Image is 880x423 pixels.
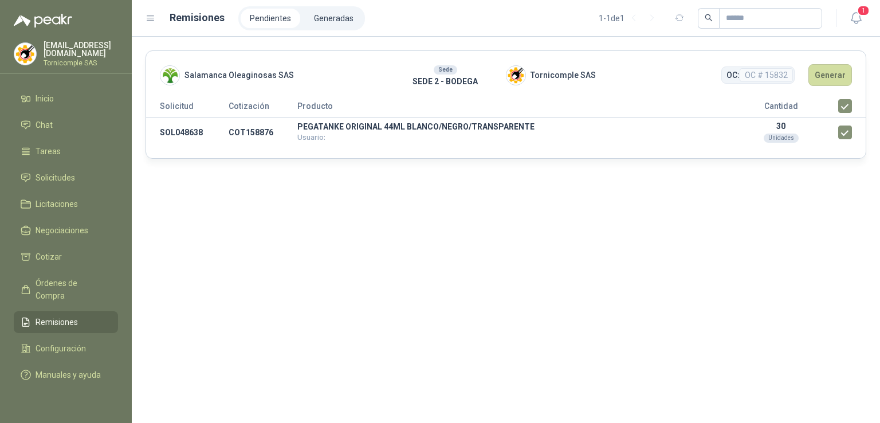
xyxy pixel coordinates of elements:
a: Solicitudes [14,167,118,189]
span: Licitaciones [36,198,78,210]
a: Configuración [14,338,118,359]
p: Tornicomple SAS [44,60,118,66]
th: Seleccionar/deseleccionar [838,99,866,118]
span: 1 [857,5,870,16]
span: search [705,14,713,22]
a: Cotizar [14,246,118,268]
a: Pendientes [241,9,300,28]
img: Company Logo [14,43,36,65]
a: Licitaciones [14,193,118,215]
span: OC: [726,69,740,81]
span: Tareas [36,145,61,158]
span: Usuario: [297,133,325,142]
p: [EMAIL_ADDRESS][DOMAIN_NAME] [44,41,118,57]
button: Generar [808,64,852,86]
td: SOL048638 [146,118,229,147]
div: Unidades [764,134,799,143]
a: Manuales y ayuda [14,364,118,386]
th: Cantidad [724,99,838,118]
span: Negociaciones [36,224,88,237]
span: Remisiones [36,316,78,328]
button: 1 [846,8,866,29]
div: 1 - 1 de 1 [599,9,661,28]
a: Inicio [14,88,118,109]
a: Generadas [305,9,363,28]
a: Órdenes de Compra [14,272,118,307]
img: Logo peakr [14,14,72,28]
h1: Remisiones [170,10,225,26]
a: Chat [14,114,118,136]
span: Manuales y ayuda [36,369,101,381]
td: COT158876 [229,118,297,147]
span: Solicitudes [36,171,75,184]
td: Seleccionar/deseleccionar [838,118,866,147]
span: Salamanca Oleaginosas SAS [184,69,294,81]
span: Tornicomple SAS [531,69,596,81]
span: Configuración [36,342,86,355]
p: 30 [724,122,838,131]
p: PEGATANKE ORIGINAL 44ML BLANCO/NEGRO/TRANSPARENTE [297,123,724,131]
th: Solicitud [146,99,229,118]
p: SEDE 2 - BODEGA [385,75,506,88]
span: OC # 15832 [740,68,793,82]
span: Cotizar [36,250,62,263]
span: Inicio [36,92,54,105]
a: Tareas [14,140,118,162]
a: Negociaciones [14,220,118,241]
span: Órdenes de Compra [36,277,107,302]
a: Remisiones [14,311,118,333]
th: Producto [297,99,724,118]
img: Company Logo [160,66,179,85]
span: Chat [36,119,53,131]
th: Cotización [229,99,297,118]
div: Sede [434,65,457,75]
img: Company Logo [506,66,525,85]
